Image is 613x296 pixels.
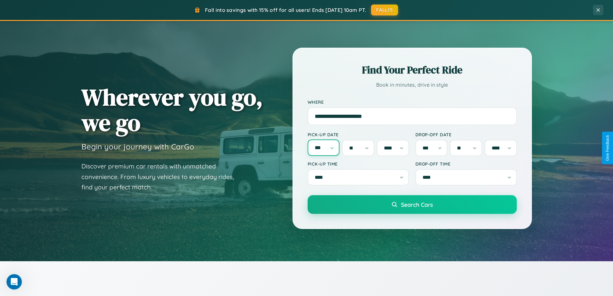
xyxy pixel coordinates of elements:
[308,161,409,167] label: Pick-up Time
[81,142,194,151] h3: Begin your journey with CarGo
[415,132,517,137] label: Drop-off Date
[308,80,517,90] p: Book in minutes, drive in style
[308,99,517,105] label: Where
[401,201,433,208] span: Search Cars
[81,161,242,193] p: Discover premium car rentals with unmatched convenience. From luxury vehicles to everyday rides, ...
[605,135,610,161] div: Give Feedback
[415,161,517,167] label: Drop-off Time
[205,7,366,13] span: Fall into savings with 15% off for all users! Ends [DATE] 10am PT.
[308,63,517,77] h2: Find Your Perfect Ride
[6,274,22,290] iframe: Intercom live chat
[308,195,517,214] button: Search Cars
[371,5,398,15] button: FALL15
[81,84,263,135] h1: Wherever you go, we go
[308,132,409,137] label: Pick-up Date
